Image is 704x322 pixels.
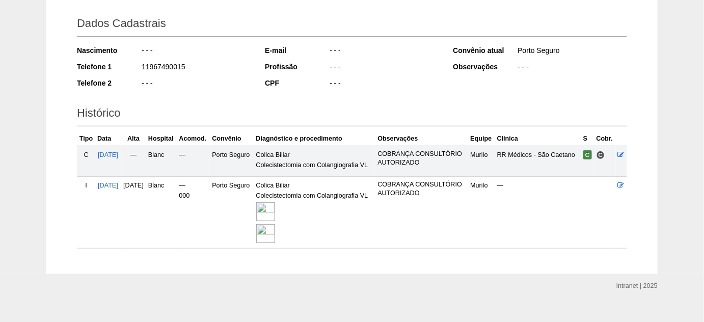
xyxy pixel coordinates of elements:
div: C [79,150,93,160]
td: Murilo [468,177,495,249]
th: S [581,131,594,146]
th: Cobr. [594,131,616,146]
td: RR Médicos - São Caetano [495,146,581,176]
th: Alta [121,131,146,146]
th: Equipe [468,131,495,146]
th: Data [95,131,121,146]
div: Convênio atual [453,45,517,56]
th: Observações [375,131,468,146]
div: - - - [329,62,439,74]
td: — [121,146,146,176]
div: Intranet | 2025 [616,281,658,291]
th: Convênio [210,131,254,146]
div: E-mail [265,45,329,56]
h2: Histórico [77,103,627,126]
th: Tipo [77,131,95,146]
div: I [79,180,93,191]
span: Consultório [597,151,605,159]
td: Blanc [146,146,177,176]
td: Porto Seguro [210,146,254,176]
div: - - - [329,45,439,58]
div: Profissão [265,62,329,72]
div: Porto Seguro [517,45,627,58]
div: - - - [329,78,439,91]
span: [DATE] [123,182,144,189]
td: Colica Biliar Colecistectomia com Colangiografia VL [254,146,376,176]
th: Acomod. [177,131,210,146]
div: - - - [141,45,251,58]
div: Telefone 2 [77,78,141,88]
div: Observações [453,62,517,72]
div: Telefone 1 [77,62,141,72]
div: CPF [265,78,329,88]
td: — [495,177,581,249]
h2: Dados Cadastrais [77,13,627,37]
div: 11967490015 [141,62,251,74]
div: Nascimento [77,45,141,56]
td: Murilo [468,146,495,176]
td: — [177,146,210,176]
p: COBRANÇA CONSULTÓRIO AUTORIZADO [377,180,466,198]
td: Colica Biliar Colecistectomia com Colangiografia VL [254,177,376,249]
th: Clínica [495,131,581,146]
div: - - - [517,62,627,74]
th: Diagnóstico e procedimento [254,131,376,146]
td: Blanc [146,177,177,249]
a: [DATE] [98,182,118,189]
p: COBRANÇA CONSULTÓRIO AUTORIZADO [377,150,466,167]
div: - - - [141,78,251,91]
span: Confirmada [583,150,592,159]
td: Porto Seguro [210,177,254,249]
a: [DATE] [98,151,118,158]
td: — 000 [177,177,210,249]
th: Hospital [146,131,177,146]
